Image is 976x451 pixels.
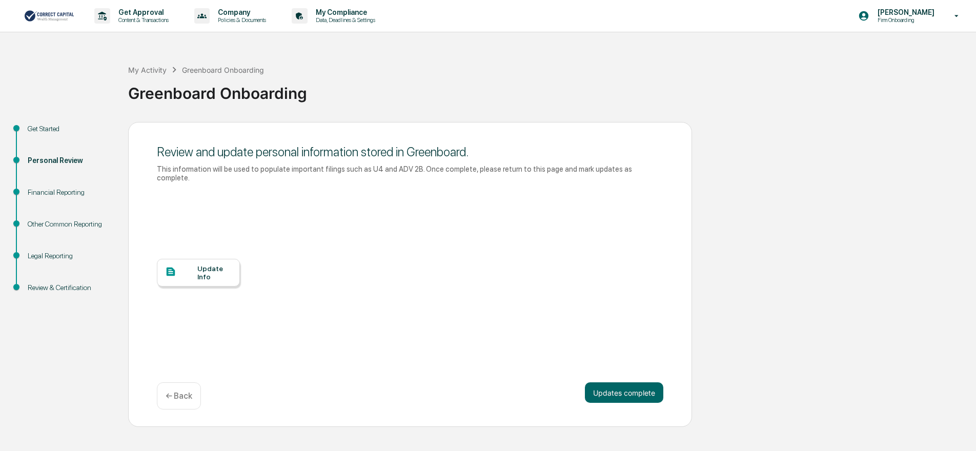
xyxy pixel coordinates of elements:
button: Updates complete [585,382,663,403]
div: Personal Review [28,155,112,166]
div: Update Info [197,264,232,281]
p: Policies & Documents [210,16,271,24]
p: Get Approval [110,8,174,16]
p: Content & Transactions [110,16,174,24]
div: This information will be used to populate important filings such as U4 and ADV 2B. Once complete,... [157,165,663,182]
div: Other Common Reporting [28,219,112,230]
img: logo [25,9,74,23]
div: Get Started [28,124,112,134]
p: Data, Deadlines & Settings [308,16,380,24]
div: Financial Reporting [28,187,112,198]
p: Firm Onboarding [869,16,940,24]
div: Review and update personal information stored in Greenboard. [157,145,663,159]
div: Greenboard Onboarding [182,66,264,74]
iframe: Open customer support [943,417,971,445]
div: Review & Certification [28,282,112,293]
div: Legal Reporting [28,251,112,261]
p: ← Back [166,391,192,401]
p: My Compliance [308,8,380,16]
p: [PERSON_NAME] [869,8,940,16]
div: My Activity [128,66,167,74]
div: Greenboard Onboarding [128,76,971,102]
p: Company [210,8,271,16]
